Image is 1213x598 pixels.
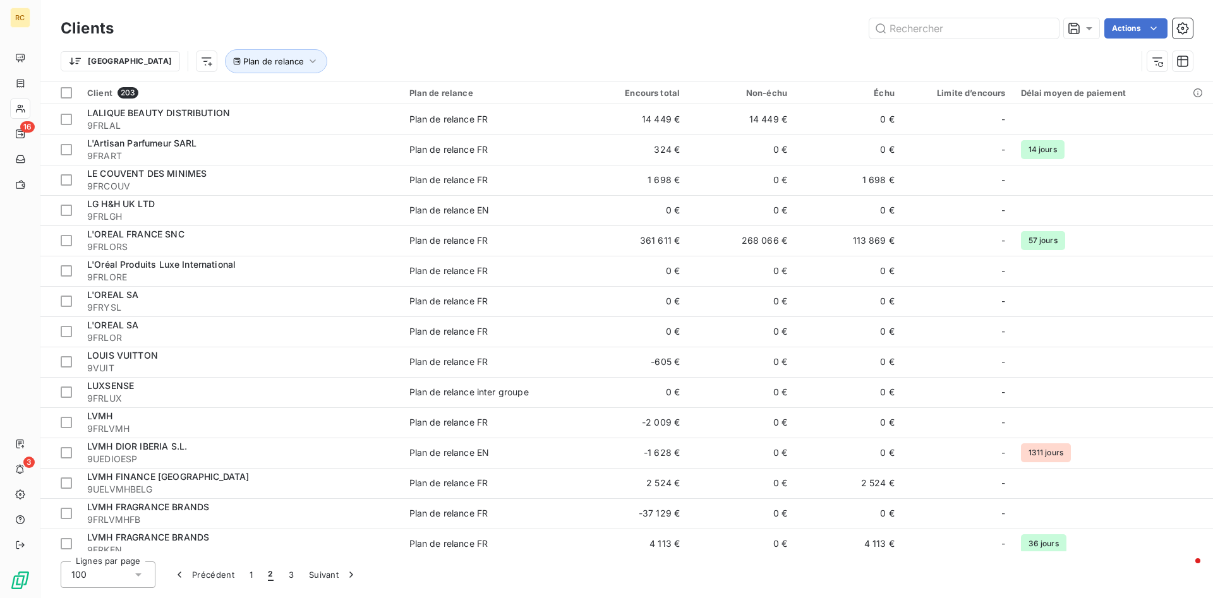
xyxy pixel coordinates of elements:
[87,210,394,223] span: 9FRLGH
[409,234,488,247] div: Plan de relance FR
[87,138,197,148] span: L'Artisan Parfumeur SARL
[1021,88,1205,98] div: Délai moyen de paiement
[409,113,488,126] div: Plan de relance FR
[409,295,488,308] div: Plan de relance FR
[687,468,795,498] td: 0 €
[87,392,394,405] span: 9FRLUX
[1001,113,1005,126] span: -
[580,347,687,377] td: -605 €
[87,320,139,330] span: L'OREAL SA
[87,107,230,118] span: LALIQUE BEAUTY DISTRIBUTION
[580,104,687,135] td: 14 449 €
[1001,507,1005,520] span: -
[409,88,573,98] div: Plan de relance
[23,457,35,468] span: 3
[580,468,687,498] td: 2 524 €
[409,265,488,277] div: Plan de relance FR
[580,407,687,438] td: -2 009 €
[10,8,30,28] div: RC
[409,507,488,520] div: Plan de relance FR
[1021,140,1065,159] span: 14 jours
[869,18,1059,39] input: Rechercher
[580,256,687,286] td: 0 €
[87,441,187,451] span: LVMH DIOR IBERIA S.L.
[1021,231,1065,250] span: 57 jours
[409,356,488,368] div: Plan de relance FR
[87,301,394,314] span: 9FRYSL
[795,529,902,559] td: 4 113 €
[225,49,327,73] button: Plan de relance
[795,286,902,316] td: 0 €
[87,380,134,391] span: LUXSENSE
[166,561,242,588] button: Précédent
[87,180,394,193] span: 9FRCOUV
[1001,325,1005,338] span: -
[87,532,209,542] span: LVMH FRAGRANCE BRANDS
[87,198,155,209] span: LG H&H UK LTD
[1170,555,1200,585] iframe: Intercom live chat
[687,104,795,135] td: 14 449 €
[260,561,281,588] button: 2
[580,165,687,195] td: 1 698 €
[802,88,895,98] div: Échu
[87,289,139,300] span: L'OREAL SA
[87,88,112,98] span: Client
[580,225,687,256] td: 361 611 €
[87,229,184,239] span: L'OREAL FRANCE SNC
[580,498,687,529] td: -37 129 €
[795,256,902,286] td: 0 €
[580,135,687,165] td: 324 €
[910,88,1006,98] div: Limite d’encours
[795,438,902,468] td: 0 €
[281,561,301,588] button: 3
[87,271,394,284] span: 9FRLORE
[687,498,795,529] td: 0 €
[87,422,394,435] span: 9FRLVMH
[580,316,687,347] td: 0 €
[409,204,490,217] div: Plan de relance EN
[409,143,488,156] div: Plan de relance FR
[1001,265,1005,277] span: -
[795,104,902,135] td: 0 €
[10,570,30,590] img: Logo LeanPay
[695,88,787,98] div: Non-échu
[87,544,394,556] span: 9FRKEN
[580,438,687,468] td: -1 628 €
[795,195,902,225] td: 0 €
[1001,234,1005,247] span: -
[1001,143,1005,156] span: -
[1001,446,1005,459] span: -
[268,568,273,581] span: 2
[1021,534,1066,553] span: 36 jours
[580,529,687,559] td: 4 113 €
[1001,416,1005,429] span: -
[588,88,680,98] div: Encours total
[795,468,902,498] td: 2 524 €
[87,501,209,512] span: LVMH FRAGRANCE BRANDS
[687,407,795,438] td: 0 €
[687,529,795,559] td: 0 €
[87,471,250,482] span: LVMH FINANCE [GEOGRAPHIC_DATA]
[1001,356,1005,368] span: -
[687,195,795,225] td: 0 €
[87,259,236,270] span: L'Oréal Produits Luxe International
[795,225,902,256] td: 113 869 €
[1001,537,1005,550] span: -
[87,350,158,361] span: LOUIS VUITTON
[71,568,87,581] span: 100
[687,165,795,195] td: 0 €
[687,286,795,316] td: 0 €
[409,174,488,186] div: Plan de relance FR
[580,377,687,407] td: 0 €
[795,165,902,195] td: 1 698 €
[242,561,260,588] button: 1
[409,386,529,398] div: Plan de relance inter groupe
[409,446,490,459] div: Plan de relance EN
[87,241,394,253] span: 9FRLORS
[687,225,795,256] td: 268 066 €
[87,150,394,162] span: 9FRART
[795,377,902,407] td: 0 €
[795,347,902,377] td: 0 €
[118,87,138,99] span: 203
[87,119,394,132] span: 9FRLAL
